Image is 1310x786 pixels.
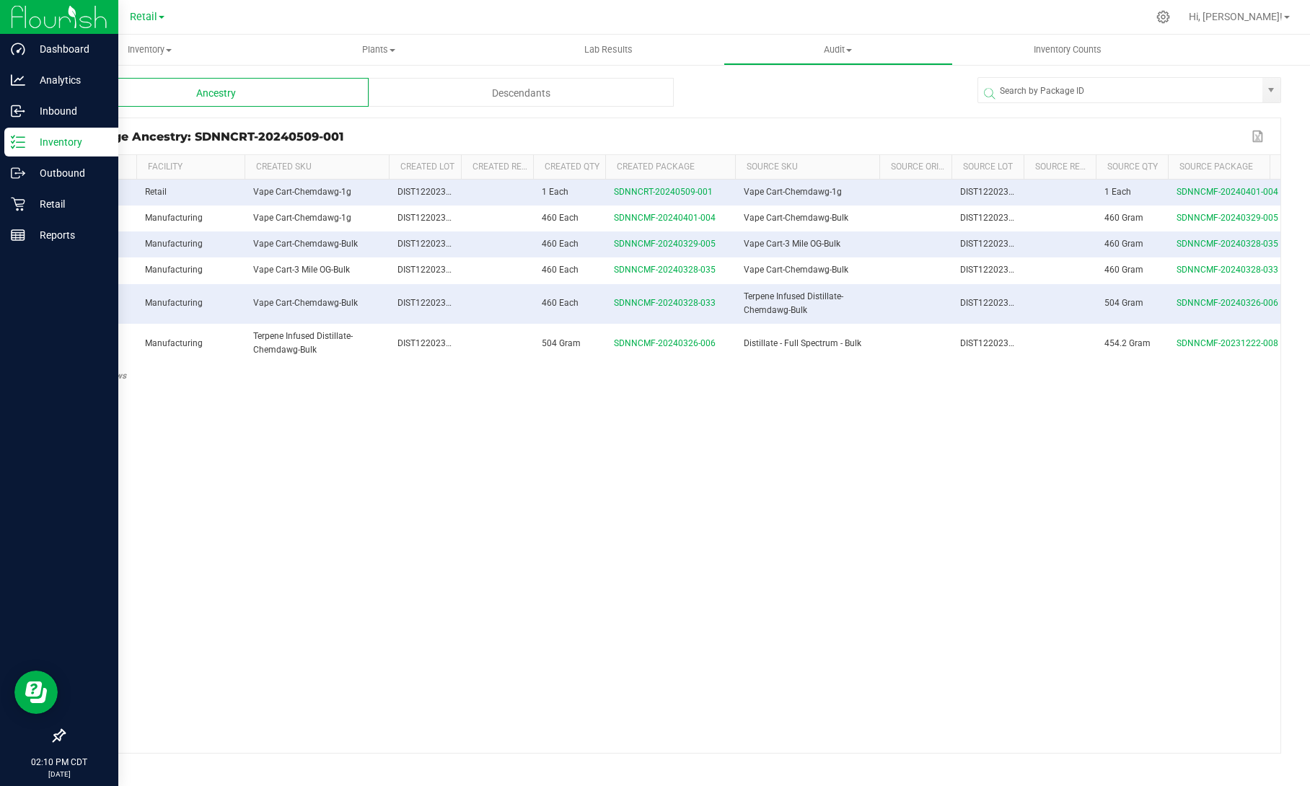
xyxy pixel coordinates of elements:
[1177,298,1278,308] span: SDNNCMF-20240326-006
[542,265,579,275] span: 460 Each
[369,78,674,107] div: Descendants
[614,298,716,308] span: SDNNCMF-20240328-033
[951,155,1024,180] th: Source Lot
[35,35,264,65] a: Inventory
[1154,10,1172,24] div: Manage settings
[145,265,203,275] span: Manufacturing
[1104,298,1143,308] span: 504 Gram
[542,239,579,249] span: 460 Each
[724,35,953,65] a: Audit
[145,187,167,197] span: Retail
[744,265,848,275] span: Vape Cart-Chemdawg-Bulk
[145,338,203,348] span: Manufacturing
[75,130,1248,143] div: Package Ancestry: SDNNCRT-20240509-001
[11,42,25,56] inline-svg: Dashboard
[1177,239,1278,249] span: SDNNCMF-20240328-035
[11,135,25,149] inline-svg: Inventory
[605,155,735,180] th: Created Package
[614,338,716,348] span: SDNNCMF-20240326-006
[879,155,951,180] th: Source Origin Harvests
[565,43,652,56] span: Lab Results
[35,43,264,56] span: Inventory
[136,155,245,180] th: Facility
[744,239,840,249] span: Vape Cart-3 Mile OG-Bulk
[253,213,351,223] span: Vape Cart-Chemdawg-1g
[542,338,581,348] span: 504 Gram
[1104,338,1151,348] span: 454.2 Gram
[397,187,461,197] span: DIST122023BLK
[14,671,58,714] iframe: Resource center
[1177,213,1278,223] span: SDNNCMF-20240329-005
[614,187,713,197] span: SDNNCRT-20240509-001
[145,213,203,223] span: Manufacturing
[25,164,112,182] p: Outbound
[11,197,25,211] inline-svg: Retail
[11,104,25,118] inline-svg: Inbound
[145,298,203,308] span: Manufacturing
[1104,213,1143,223] span: 460 Gram
[1096,155,1168,180] th: Source Qty
[265,43,493,56] span: Plants
[25,40,112,58] p: Dashboard
[614,265,716,275] span: SDNNCMF-20240328-035
[25,226,112,244] p: Reports
[724,43,952,56] span: Audit
[11,228,25,242] inline-svg: Reports
[6,769,112,780] p: [DATE]
[1189,11,1283,22] span: Hi, [PERSON_NAME]!
[11,73,25,87] inline-svg: Analytics
[397,213,461,223] span: DIST122023BLK
[1168,155,1298,180] th: Source Package
[960,265,1024,275] span: DIST122023BLK
[1104,265,1143,275] span: 460 Gram
[493,35,723,65] a: Lab Results
[614,239,716,249] span: SDNNCMF-20240329-005
[744,187,842,197] span: Vape Cart-Chemdawg-1g
[397,239,461,249] span: DIST122023BLK
[978,78,1262,104] input: Search by Package ID
[1014,43,1121,56] span: Inventory Counts
[389,155,461,180] th: Created Lot
[1024,155,1096,180] th: Source Ref Field
[744,291,843,315] span: Terpene Infused Distillate-Chemdawg-Bulk
[953,35,1182,65] a: Inventory Counts
[25,102,112,120] p: Inbound
[253,187,351,197] span: Vape Cart-Chemdawg-1g
[25,71,112,89] p: Analytics
[960,213,1024,223] span: DIST122023BLK
[960,338,1024,348] span: DIST122023BLK
[614,213,716,223] span: SDNNCMF-20240401-004
[542,213,579,223] span: 460 Each
[1177,187,1278,197] span: SDNNCMF-20240401-004
[960,298,1024,308] span: DIST122023BLK
[245,155,389,180] th: Created SKU
[397,298,461,308] span: DIST122023BLK
[542,298,579,308] span: 460 Each
[6,756,112,769] p: 02:10 PM CDT
[397,265,461,275] span: DIST122023BLK
[1177,265,1278,275] span: SDNNCMF-20240328-033
[145,239,203,249] span: Manufacturing
[130,11,157,23] span: Retail
[253,331,353,355] span: Terpene Infused Distillate-Chemdawg-Bulk
[960,239,1024,249] span: DIST122023BLK
[397,338,461,348] span: DIST122023BLK
[542,187,568,197] span: 1 Each
[533,155,605,180] th: Created Qty
[1104,187,1131,197] span: 1 Each
[744,213,848,223] span: Vape Cart-Chemdawg-Bulk
[63,78,369,107] div: Ancestry
[735,155,879,180] th: Source SKU
[253,239,358,249] span: Vape Cart-Chemdawg-Bulk
[264,35,493,65] a: Plants
[744,338,861,348] span: Distillate - Full Spectrum - Bulk
[253,265,350,275] span: Vape Cart-3 Mile OG-Bulk
[1177,338,1278,348] span: SDNNCMF-20231222-008
[11,166,25,180] inline-svg: Outbound
[960,187,1024,197] span: DIST122023BLK
[461,155,533,180] th: Created Ref Field
[25,195,112,213] p: Retail
[253,298,358,308] span: Vape Cart-Chemdawg-Bulk
[1248,127,1270,146] button: Export to Excel
[25,133,112,151] p: Inventory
